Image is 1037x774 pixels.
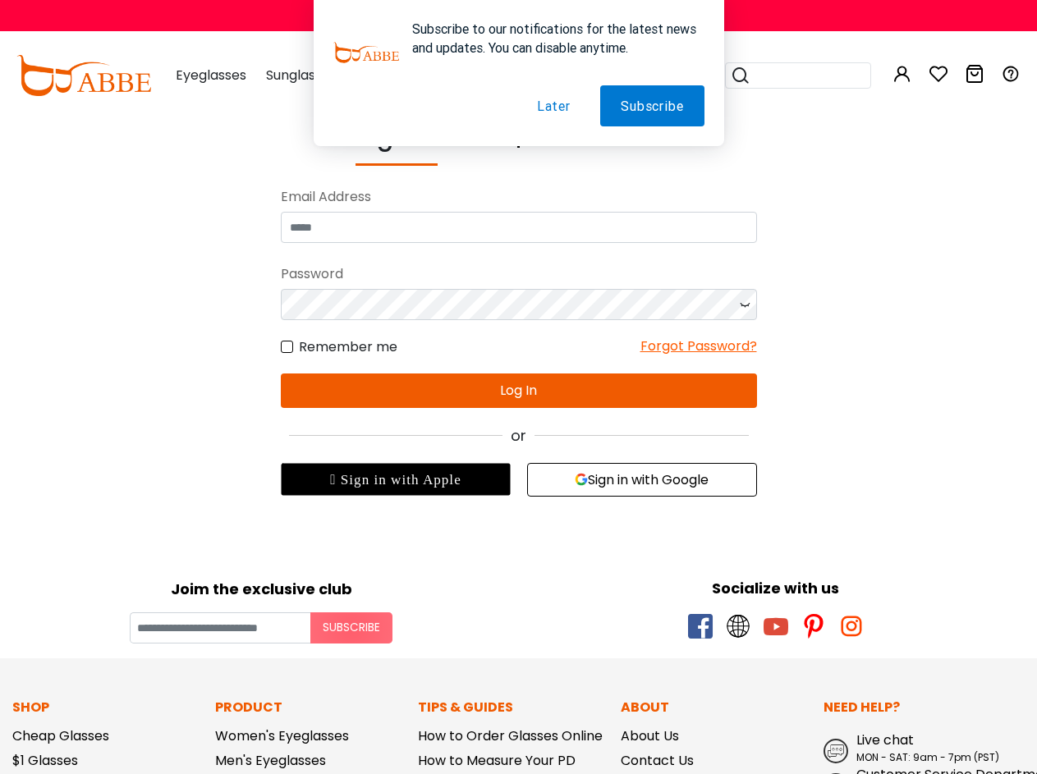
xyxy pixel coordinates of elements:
span: Live chat [856,730,914,749]
div: Forgot Password? [640,337,757,357]
a: $1 Glasses [12,751,78,770]
div: Subscribe to our notifications for the latest news and updates. You can disable anytime. [399,20,704,57]
a: How to Measure Your PD [418,751,576,770]
a: Live chat MON - SAT: 9am - 7pm (PST) [824,730,1025,765]
p: Product [215,698,401,717]
div: Joim the exclusive club [12,575,511,600]
span: twitter [726,614,750,639]
span: pinterest [801,614,826,639]
button: Subscribe [310,612,392,643]
button: Log In [281,373,757,408]
span: MON - SAT: 9am - 7pm (PST) [856,750,999,764]
p: Tips & Guides [418,698,604,717]
a: How to Order Glasses Online [418,726,603,745]
div: Password [281,259,757,289]
a: Men's Eyeglasses [215,751,326,770]
div: Sign in with Apple [281,463,511,496]
a: Cheap Glasses [12,726,109,745]
p: Need Help? [824,698,1025,717]
span: youtube [764,614,788,639]
span: instagram [839,614,864,639]
div: Socialize with us [527,577,1026,599]
span: facebook [688,614,713,639]
a: About Us [621,726,679,745]
a: Women's Eyeglasses [215,726,349,745]
div: Email Address [281,182,757,212]
label: Remember me [281,337,397,357]
p: About [621,698,807,717]
button: Subscribe [600,85,704,126]
img: notification icon [333,20,399,85]
button: Sign in with Google [527,463,757,497]
p: Shop [12,698,199,717]
a: Contact Us [621,751,694,770]
input: Your email [130,612,310,643]
button: Later [516,85,591,126]
div: or [281,424,757,447]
